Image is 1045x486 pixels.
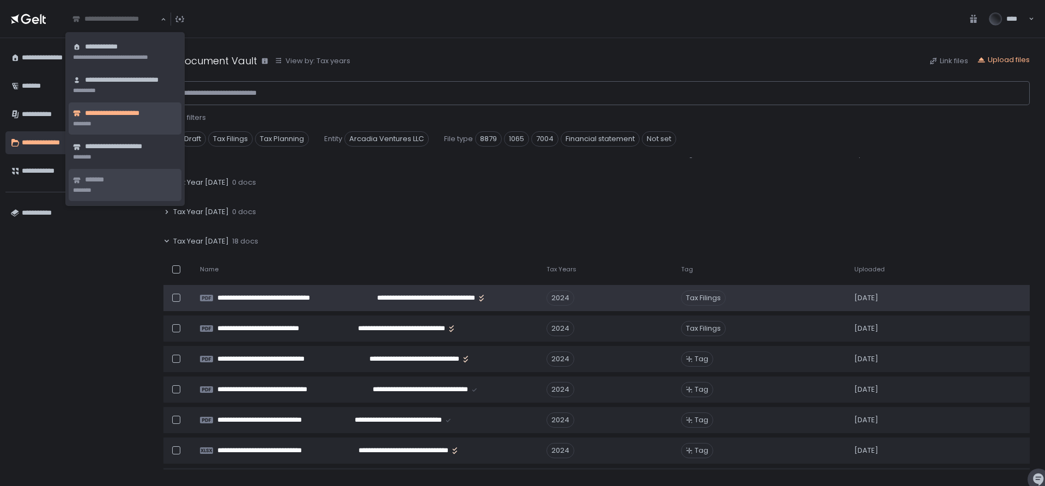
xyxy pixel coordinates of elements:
span: Tax Filings [208,131,253,147]
span: [DATE] [854,324,878,333]
button: Upload files [977,55,1030,65]
div: 2024 [546,321,574,336]
span: Entity [324,134,342,144]
span: 7004 [531,131,558,147]
span: Tax Planning [255,131,309,147]
span: Draft [179,131,206,147]
span: Not set [642,131,676,147]
span: 18 docs [232,236,258,246]
span: 1065 [504,131,529,147]
span: - Hide filters [163,112,206,123]
span: Name [200,265,218,274]
span: Arcadia Ventures LLC [344,131,429,147]
span: Tag [695,354,708,364]
button: - Hide filters [163,113,206,123]
span: Tax Filings [681,290,726,306]
div: 2024 [546,412,574,428]
span: [DATE] [854,415,878,425]
span: Tag [681,265,693,274]
span: 0 docs [232,207,256,217]
span: [DATE] [854,446,878,455]
button: View by: Tax years [275,56,350,66]
div: 2024 [546,290,574,306]
div: Search for option [65,8,166,31]
span: Tax Year [DATE] [173,178,229,187]
span: [DATE] [854,354,878,364]
span: Uploaded [854,265,885,274]
span: Tax Years [546,265,576,274]
span: 0 docs [232,178,256,187]
h1: Document Vault [178,53,257,68]
input: Search for option [72,14,160,25]
span: Tag [695,385,708,394]
div: 2024 [546,351,574,367]
span: Tax Year [DATE] [173,236,229,246]
span: 8879 [475,131,502,147]
div: 2024 [546,382,574,397]
span: File type [444,134,473,144]
span: Tax Year [DATE] [173,207,229,217]
span: Tag [695,446,708,455]
span: Tag [695,415,708,425]
span: [DATE] [854,293,878,303]
button: Link files [929,56,968,66]
span: Tax Filings [681,321,726,336]
span: [DATE] [854,385,878,394]
div: 2024 [546,443,574,458]
span: Financial statement [561,131,640,147]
